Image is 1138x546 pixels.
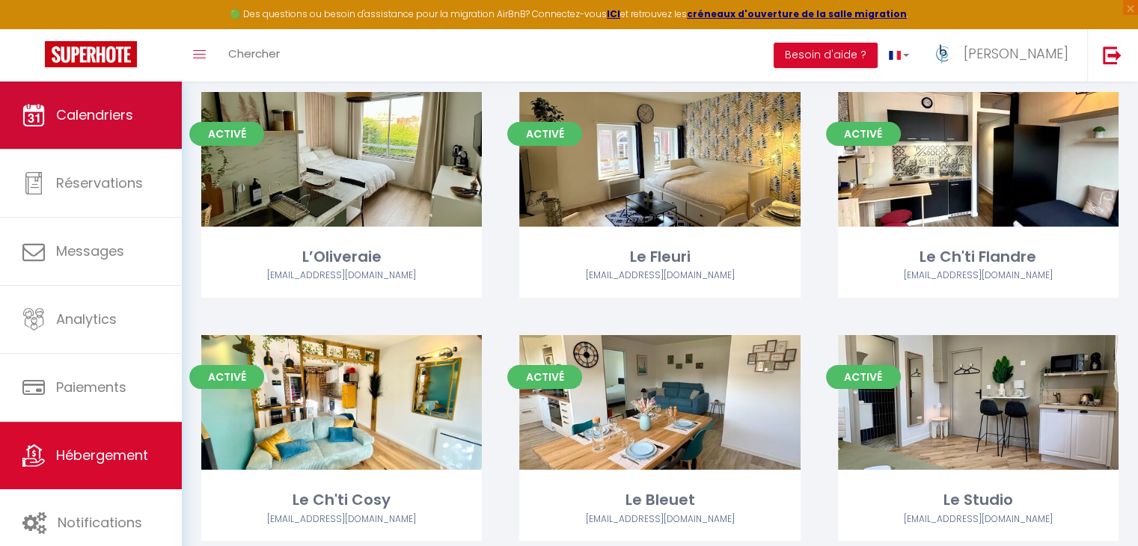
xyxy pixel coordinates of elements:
a: ... [PERSON_NAME] [920,29,1087,82]
button: Ouvrir le widget de chat LiveChat [12,6,57,51]
span: Activé [826,122,901,146]
img: logout [1103,46,1122,64]
button: Besoin d'aide ? [774,43,878,68]
span: [PERSON_NAME] [964,44,1068,63]
span: Paiements [56,378,126,396]
span: Réservations [56,174,143,192]
div: Le Bleuet [519,488,800,512]
div: Le Ch'ti Cosy [201,488,482,512]
div: Le Ch'ti Flandre [838,245,1119,269]
a: Chercher [217,29,291,82]
div: Le Studio [838,488,1119,512]
span: Notifications [58,513,142,532]
span: Activé [189,365,264,389]
img: ... [931,43,954,65]
span: Activé [507,365,582,389]
div: Airbnb [201,269,482,283]
span: Hébergement [56,446,148,464]
div: Airbnb [519,269,800,283]
span: Activé [826,365,901,389]
span: Analytics [56,310,117,328]
div: Le Fleuri [519,245,800,269]
a: créneaux d'ouverture de la salle migration [687,7,907,20]
div: Airbnb [201,512,482,527]
span: Messages [56,242,124,260]
span: Activé [507,122,582,146]
span: Calendriers [56,105,133,124]
div: Airbnb [838,269,1119,283]
img: Super Booking [45,41,137,67]
div: L’Oliveraie [201,245,482,269]
span: Chercher [228,46,280,61]
div: Airbnb [838,512,1119,527]
div: Airbnb [519,512,800,527]
span: Activé [189,122,264,146]
a: ICI [607,7,620,20]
